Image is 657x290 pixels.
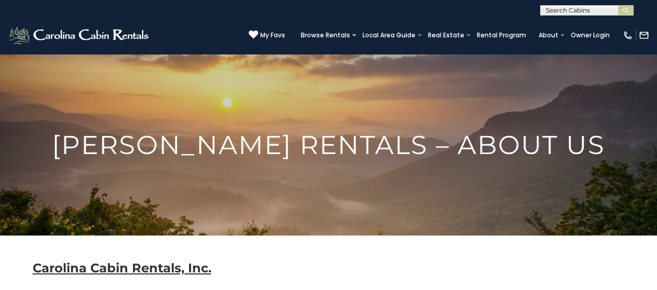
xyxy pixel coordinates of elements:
a: Local Area Guide [357,28,421,43]
a: Owner Login [566,28,615,43]
a: My Favs [249,30,285,40]
a: Rental Program [472,28,531,43]
a: About [533,28,564,43]
a: Browse Rentals [296,28,355,43]
img: phone-regular-white.png [623,30,633,40]
img: White-1-2.png [8,25,152,46]
img: mail-regular-white.png [639,30,649,40]
b: Carolina Cabin Rentals, Inc. [33,260,211,275]
span: My Favs [260,31,285,40]
a: Real Estate [423,28,470,43]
